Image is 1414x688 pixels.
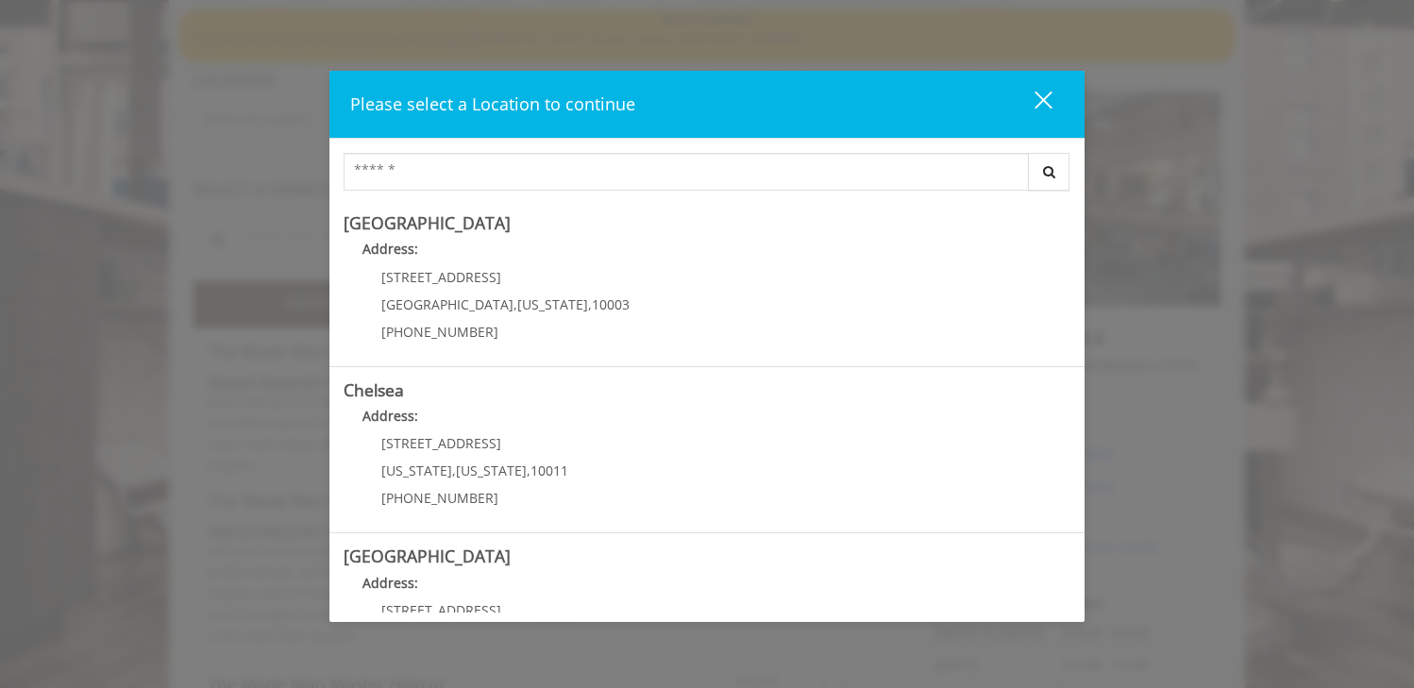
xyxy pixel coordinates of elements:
[513,295,517,313] span: ,
[452,461,456,479] span: ,
[362,407,418,425] b: Address:
[381,461,452,479] span: [US_STATE]
[456,461,527,479] span: [US_STATE]
[381,434,501,452] span: [STREET_ADDRESS]
[592,295,630,313] span: 10003
[530,461,568,479] span: 10011
[588,295,592,313] span: ,
[381,268,501,286] span: [STREET_ADDRESS]
[381,489,498,507] span: [PHONE_NUMBER]
[1013,90,1051,118] div: close dialog
[381,323,498,341] span: [PHONE_NUMBER]
[344,378,404,401] b: Chelsea
[381,601,501,619] span: [STREET_ADDRESS]
[350,92,635,115] span: Please select a Location to continue
[362,240,418,258] b: Address:
[344,153,1029,191] input: Search Center
[1000,85,1064,124] button: close dialog
[527,461,530,479] span: ,
[381,295,513,313] span: [GEOGRAPHIC_DATA]
[344,211,511,234] b: [GEOGRAPHIC_DATA]
[344,153,1070,200] div: Center Select
[1038,165,1060,178] i: Search button
[517,295,588,313] span: [US_STATE]
[362,574,418,592] b: Address:
[344,545,511,567] b: [GEOGRAPHIC_DATA]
